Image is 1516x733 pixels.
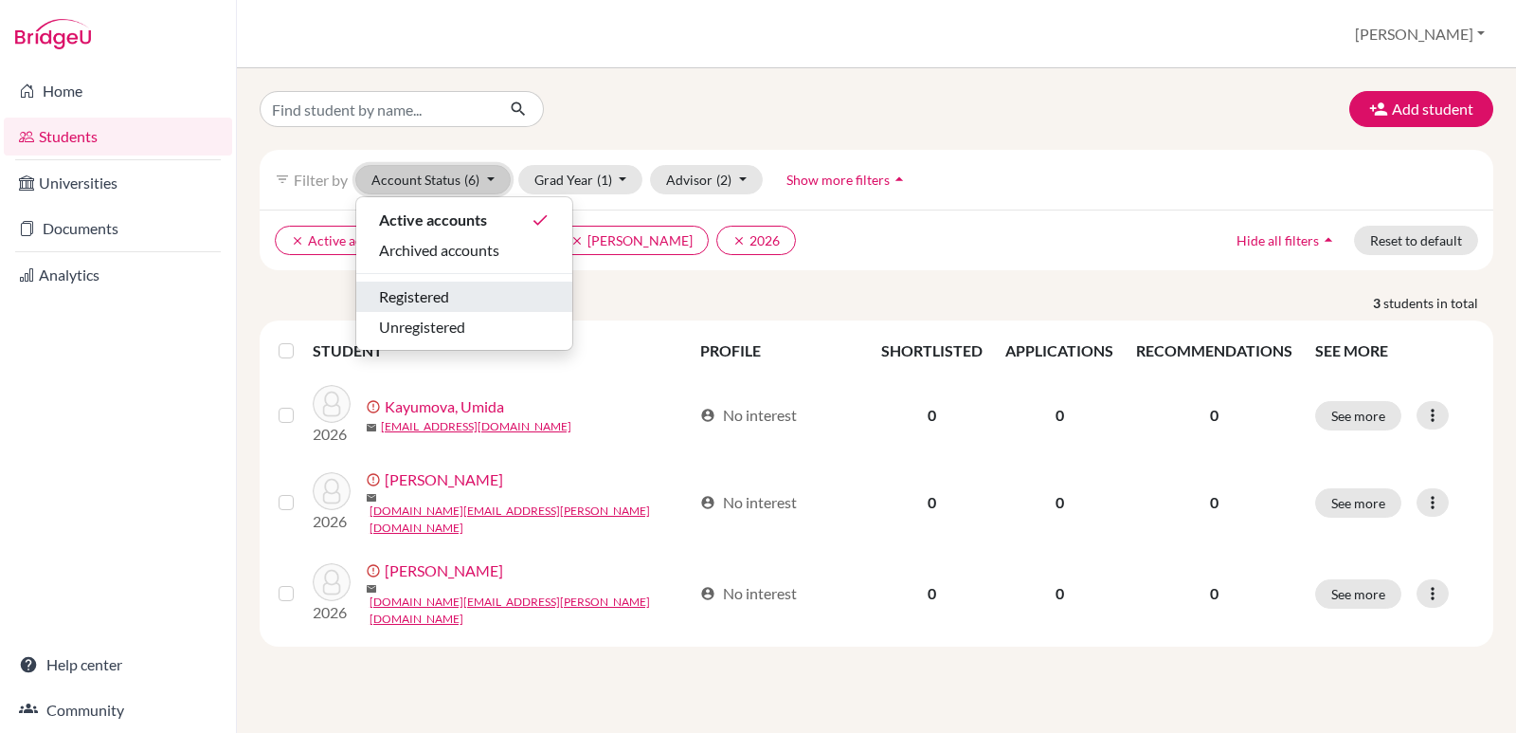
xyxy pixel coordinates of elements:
button: Add student [1349,91,1493,127]
input: Find student by name... [260,91,495,127]
button: Hide all filtersarrow_drop_up [1220,226,1354,255]
a: Analytics [4,256,232,294]
td: 0 [870,374,994,457]
td: 0 [870,457,994,548]
i: clear [570,234,584,247]
a: Documents [4,210,232,247]
span: Show more filters [786,172,890,188]
td: 0 [994,457,1125,548]
span: Active accounts [379,209,487,231]
img: Kim, Youngjoon [313,563,351,601]
span: Filter by [294,171,348,189]
th: SEE MORE [1304,328,1486,374]
th: STUDENT [313,328,689,374]
i: arrow_drop_up [890,170,909,189]
a: [PERSON_NAME] [385,559,503,582]
button: Grad Year(1) [518,165,643,194]
div: No interest [700,582,797,605]
a: Kayumova, Umida [385,395,504,418]
p: 2026 [313,423,351,446]
span: (2) [716,172,731,188]
i: clear [291,234,304,247]
span: Hide all filters [1236,232,1319,248]
button: Registered [356,282,572,312]
a: [EMAIL_ADDRESS][DOMAIN_NAME] [381,418,571,435]
span: mail [366,583,377,595]
button: Advisor(2) [650,165,763,194]
td: 0 [994,374,1125,457]
img: Kayumova, Umida [313,385,351,423]
a: [PERSON_NAME] [385,468,503,491]
span: account_circle [700,408,715,423]
p: 0 [1136,491,1292,514]
button: [PERSON_NAME] [1346,16,1493,52]
p: 2026 [313,601,351,624]
button: Active accountsdone [356,205,572,235]
a: Universities [4,164,232,202]
p: 0 [1136,404,1292,427]
th: APPLICATIONS [994,328,1125,374]
button: See more [1315,579,1401,609]
th: PROFILE [689,328,870,374]
span: students in total [1383,293,1493,313]
i: clear [732,234,746,247]
th: SHORTLISTED [870,328,994,374]
button: clear[PERSON_NAME] [554,226,709,255]
button: Show more filtersarrow_drop_up [770,165,925,194]
button: See more [1315,401,1401,431]
img: Kim, Hanbi [313,472,351,510]
i: done [531,211,550,229]
th: RECOMMENDATIONS [1125,328,1304,374]
button: clear2026 [716,226,796,255]
a: Help center [4,646,232,684]
button: clearActive accounts [275,226,418,255]
span: account_circle [700,495,715,510]
span: error_outline [366,399,385,414]
a: [DOMAIN_NAME][EMAIL_ADDRESS][PERSON_NAME][DOMAIN_NAME] [370,594,692,628]
p: 2026 [313,510,351,533]
p: 0 [1136,582,1292,605]
span: (6) [464,172,479,188]
span: Registered [379,285,449,308]
a: Students [4,118,232,156]
td: 0 [994,548,1125,639]
strong: 3 [1373,293,1383,313]
button: Archived accounts [356,235,572,266]
i: filter_list [275,172,290,187]
span: mail [366,492,377,504]
span: account_circle [700,586,715,601]
span: mail [366,422,377,433]
a: Home [4,72,232,110]
div: No interest [700,491,797,514]
div: Account Status(6) [355,196,573,351]
td: 0 [870,548,994,639]
button: Reset to default [1354,226,1478,255]
span: error_outline [366,472,385,487]
button: Unregistered [356,312,572,342]
i: arrow_drop_up [1319,230,1338,249]
a: Community [4,691,232,729]
button: See more [1315,488,1401,518]
span: Unregistered [379,316,465,339]
span: error_outline [366,563,385,578]
button: Account Status(6) [355,165,511,194]
div: No interest [700,404,797,427]
span: (1) [597,172,612,188]
img: Bridge-U [15,19,91,49]
a: [DOMAIN_NAME][EMAIL_ADDRESS][PERSON_NAME][DOMAIN_NAME] [370,503,692,537]
span: Archived accounts [379,239,499,262]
